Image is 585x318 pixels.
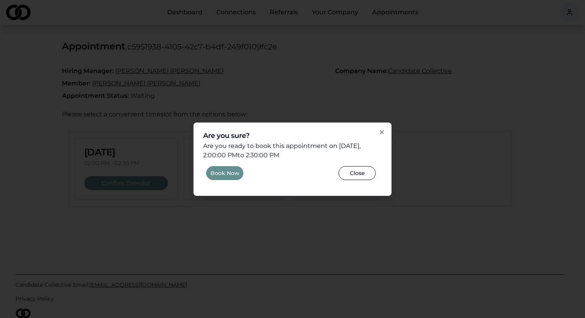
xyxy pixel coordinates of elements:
[203,141,382,160] p: Are you ready to book this appointment on [DATE] , 2:00:00 PM to 2:30:00 PM
[339,166,379,183] button: Close
[203,132,382,139] h2: Are you sure?
[206,166,243,183] button: Book Now
[339,166,376,180] button: Close
[206,166,243,180] button: Book Now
